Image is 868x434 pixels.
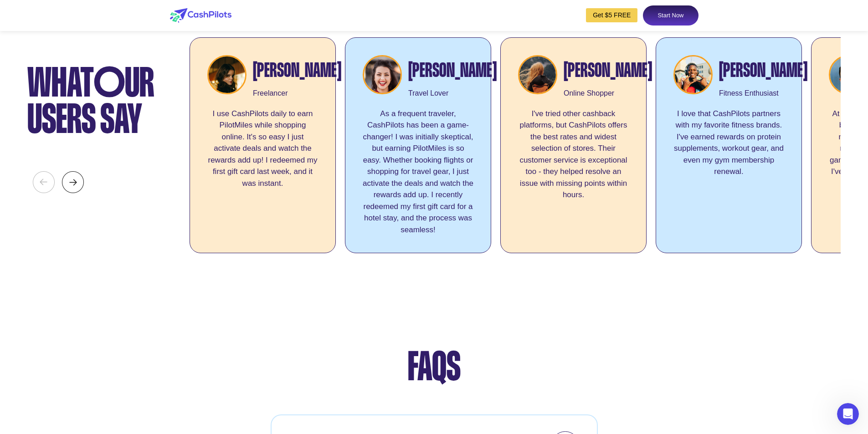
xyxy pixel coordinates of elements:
[253,88,341,99] div: Freelancer
[207,108,318,236] div: I use CashPilots daily to earn PilotMiles while shopping online. It's so easy I just activate dea...
[837,403,859,425] iframe: Intercom live chat
[408,88,497,99] div: Travel Lover
[643,5,698,26] a: Start Now
[33,171,55,193] img: scroll left
[363,108,473,236] div: As a frequent traveler, CashPilots has been a game-changer! I was initially skeptical, but earnin...
[94,62,125,103] span: O
[408,55,497,86] div: [PERSON_NAME]
[673,55,713,94] img: offer
[829,55,868,94] img: offer
[170,8,231,23] img: logo
[586,8,637,22] a: Get $5 FREE
[719,88,807,99] div: Fitness Enthusiast
[207,55,247,94] img: offer
[564,55,652,86] div: [PERSON_NAME]
[564,88,652,99] div: Online Shopper
[719,55,807,86] div: [PERSON_NAME]
[363,55,402,94] img: offer
[27,65,159,138] div: What ur users say
[62,171,84,193] img: scroll right
[253,55,341,86] div: [PERSON_NAME]
[673,108,784,236] div: I love that CashPilots partners with my favorite fitness brands. I've earned rewards on protein s...
[518,108,629,236] div: I've tried other cashback platforms, but CashPilots offers the best rates and widest selection of...
[518,55,557,94] img: offer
